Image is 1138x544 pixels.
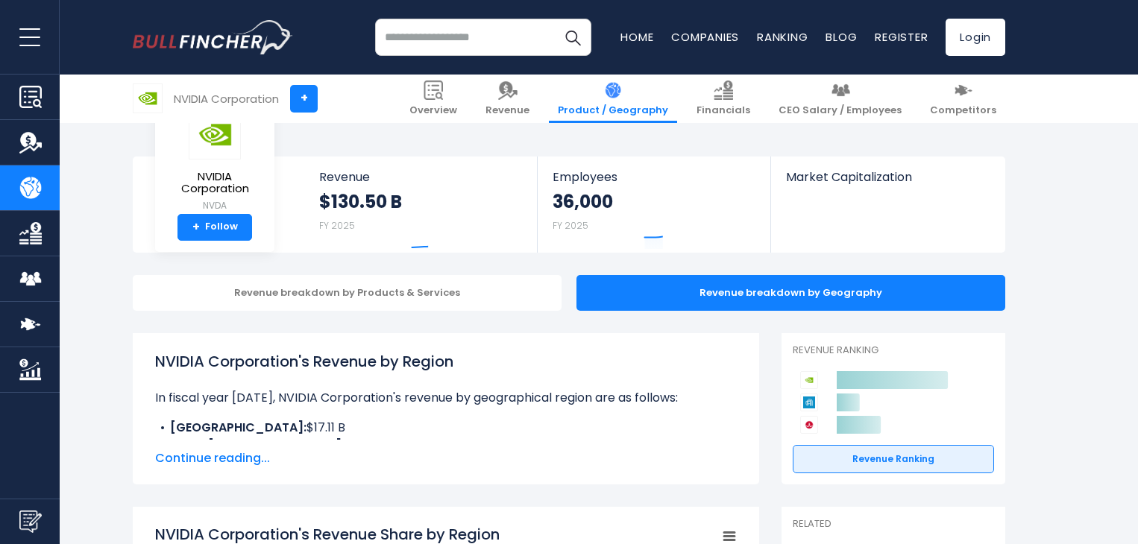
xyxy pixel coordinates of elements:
[319,170,523,184] span: Revenue
[155,350,737,373] h1: NVIDIA Corporation's Revenue by Region
[826,29,857,45] a: Blog
[155,437,737,455] li: $7.88 B
[485,104,529,117] span: Revenue
[155,419,737,437] li: $17.11 B
[538,156,770,253] a: Employees 36,000 FY 2025
[553,170,755,184] span: Employees
[921,75,1005,123] a: Competitors
[192,221,200,234] strong: +
[793,445,994,473] a: Revenue Ranking
[553,219,588,232] small: FY 2025
[620,29,653,45] a: Home
[800,371,818,389] img: NVIDIA Corporation competitors logo
[688,75,759,123] a: Financials
[793,518,994,531] p: Related
[771,156,1004,209] a: Market Capitalization
[167,199,263,212] small: NVDA
[875,29,928,45] a: Register
[477,75,538,123] a: Revenue
[170,419,306,436] b: [GEOGRAPHIC_DATA]:
[319,190,402,213] strong: $130.50 B
[757,29,808,45] a: Ranking
[304,156,538,253] a: Revenue $130.50 B FY 2025
[946,19,1005,56] a: Login
[290,85,318,113] a: +
[319,219,355,232] small: FY 2025
[166,109,263,214] a: NVIDIA Corporation NVDA
[770,75,911,123] a: CEO Salary / Employees
[155,449,737,467] span: Continue reading...
[786,170,989,184] span: Market Capitalization
[697,104,750,117] span: Financials
[174,90,279,107] div: NVIDIA Corporation
[133,20,293,54] img: bullfincher logo
[155,389,737,407] p: In fiscal year [DATE], NVIDIA Corporation's revenue by geographical region are as follows:
[133,275,562,311] div: Revenue breakdown by Products & Services
[800,393,818,411] img: Applied Materials competitors logo
[133,20,293,54] a: Go to homepage
[800,416,818,434] img: Broadcom competitors logo
[409,104,457,117] span: Overview
[170,437,345,454] b: Other [GEOGRAPHIC_DATA]:
[671,29,739,45] a: Companies
[576,275,1005,311] div: Revenue breakdown by Geography
[167,171,263,195] span: NVIDIA Corporation
[549,75,677,123] a: Product / Geography
[553,190,613,213] strong: 36,000
[793,344,994,357] p: Revenue Ranking
[779,104,902,117] span: CEO Salary / Employees
[400,75,466,123] a: Overview
[930,104,996,117] span: Competitors
[558,104,668,117] span: Product / Geography
[554,19,591,56] button: Search
[133,84,162,113] img: NVDA logo
[177,214,252,241] a: +Follow
[189,110,241,159] img: NVDA logo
